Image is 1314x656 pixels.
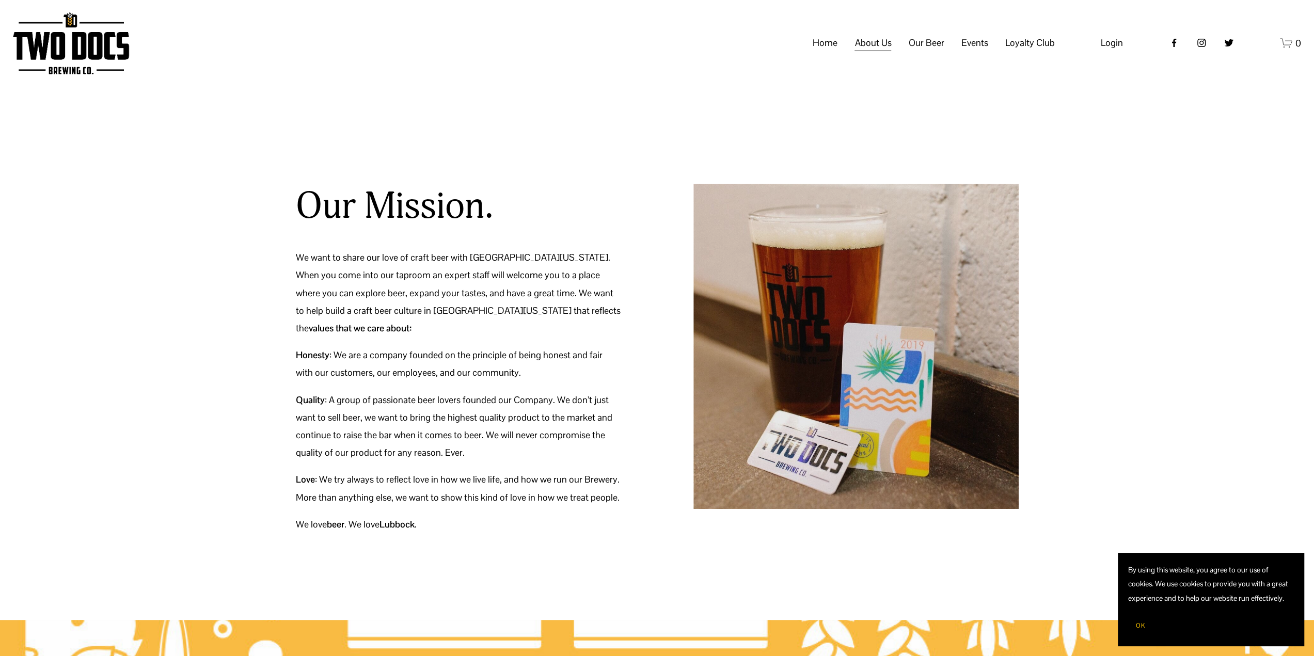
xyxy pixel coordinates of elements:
[1005,33,1055,53] a: folder dropdown
[1224,38,1234,48] a: twitter-unauth
[296,394,325,406] strong: Quality
[854,33,891,53] a: folder dropdown
[1101,37,1123,49] span: Login
[1136,621,1145,630] span: OK
[296,349,329,361] strong: Honesty
[296,346,621,381] p: : We are a company founded on the principle of being honest and fair with our customers, our empl...
[961,33,988,53] a: folder dropdown
[13,12,129,74] img: Two Docs Brewing Co.
[296,471,621,506] p: : We try always to reflect love in how we live life, and how we run our Brewery. More than anythi...
[908,34,944,52] span: Our Beer
[961,34,988,52] span: Events
[854,34,891,52] span: About Us
[1101,34,1123,52] a: Login
[1118,553,1304,646] section: Cookie banner
[296,516,621,533] p: We love . We love .
[296,391,621,462] p: : A group of passionate beer lovers founded our Company. We don’t just want to sell beer, we want...
[1128,616,1153,635] button: OK
[1295,37,1301,49] span: 0
[1005,34,1055,52] span: Loyalty Club
[1280,37,1301,50] a: 0 items in cart
[309,322,411,334] strong: values that we care about:
[1128,563,1293,605] p: By using this website, you agree to our use of cookies. We use cookies to provide you with a grea...
[296,249,621,337] p: We want to share our love of craft beer with [GEOGRAPHIC_DATA][US_STATE]. When you come into our ...
[1169,38,1179,48] a: Facebook
[296,473,315,485] strong: Love
[379,518,415,530] strong: Lubbock
[908,33,944,53] a: folder dropdown
[813,33,837,53] a: Home
[327,518,344,530] strong: beer
[1196,38,1207,48] a: instagram-unauth
[296,183,493,229] h2: Our Mission.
